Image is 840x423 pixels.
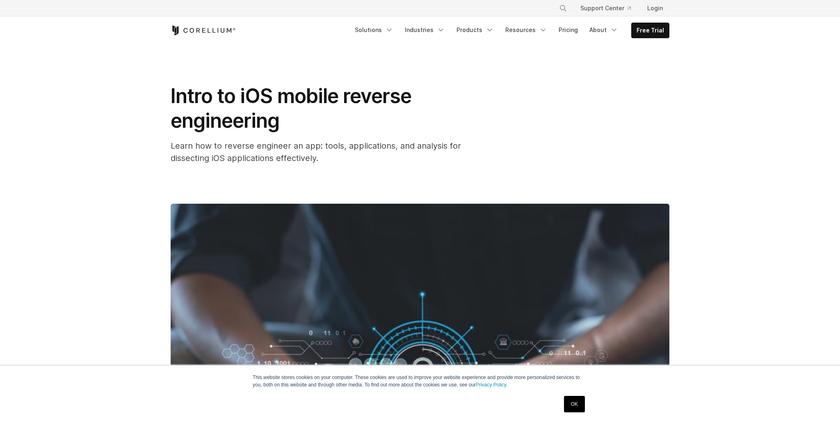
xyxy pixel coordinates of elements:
[584,23,623,37] a: About
[350,23,669,38] div: Navigation Menu
[171,84,411,133] span: Intro to iOS mobile reverse engineering
[253,374,587,389] p: This website stores cookies on your computer. These cookies are used to improve your website expe...
[476,382,507,388] a: Privacy Policy.
[171,141,461,163] span: Learn how to reverse engineer an app: tools, applications, and analysis for dissecting iOS applic...
[549,1,669,16] div: Navigation Menu
[350,23,398,37] a: Solutions
[564,396,585,412] a: OK
[574,1,637,16] a: Support Center
[641,1,669,16] a: Login
[400,23,450,37] a: Industries
[556,1,571,16] button: Search
[632,23,669,38] a: Free Trial
[452,23,499,37] a: Products
[171,25,236,35] a: Corellium Home
[500,23,552,37] a: Resources
[554,23,583,37] a: Pricing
